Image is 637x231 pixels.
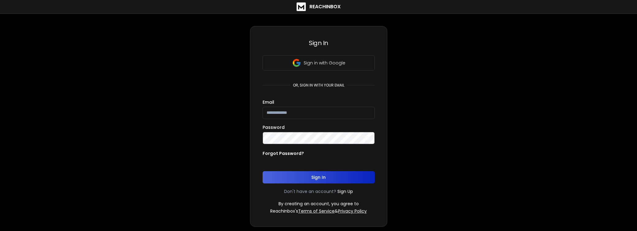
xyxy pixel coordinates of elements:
button: Sign in with Google [263,55,375,71]
p: Don't have an account? [284,188,336,194]
h3: Sign In [263,39,375,47]
a: ReachInbox [297,2,341,11]
p: By creating an account, you agree to [279,201,359,207]
button: Sign In [263,171,375,183]
label: Email [263,100,274,104]
p: ReachInbox's & [270,208,367,214]
p: Sign in with Google [304,60,345,66]
img: logo [297,2,306,11]
a: Sign Up [337,188,353,194]
a: Privacy Policy [338,208,367,214]
h1: ReachInbox [309,3,341,10]
p: Forgot Password? [263,150,304,156]
label: Password [263,125,285,129]
p: or, sign in with your email [290,83,347,88]
a: Terms of Service [298,208,335,214]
